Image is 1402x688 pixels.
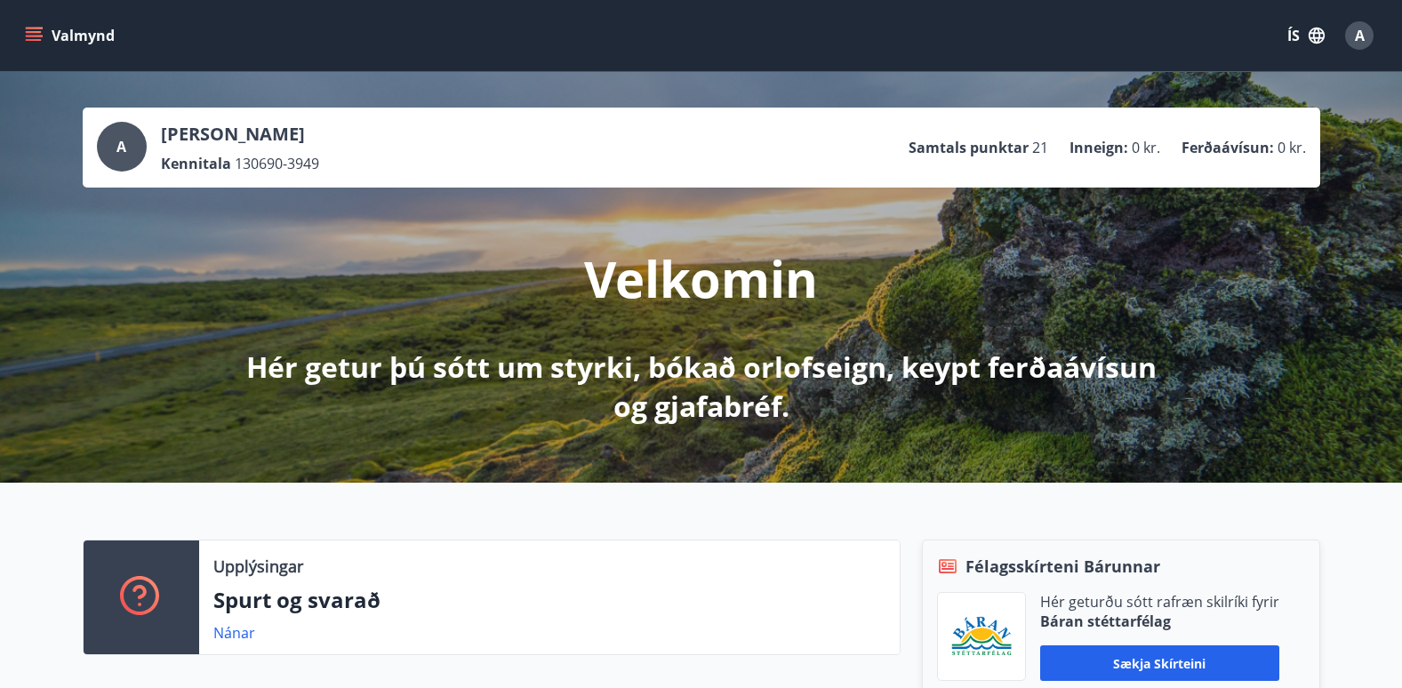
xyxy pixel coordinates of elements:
p: Kennitala [161,154,231,173]
p: Hér getur þú sótt um styrki, bókað orlofseign, keypt ferðaávísun og gjafabréf. [232,348,1171,426]
p: Hér geturðu sótt rafræn skilríki fyrir [1040,592,1279,612]
button: menu [21,20,122,52]
p: Spurt og svarað [213,585,885,615]
span: 0 kr. [1278,138,1306,157]
button: ÍS [1278,20,1334,52]
p: Upplýsingar [213,555,303,578]
span: A [1355,26,1365,45]
p: Samtals punktar [909,138,1029,157]
a: Nánar [213,623,255,643]
p: Velkomin [584,244,818,312]
span: Félagsskírteni Bárunnar [965,555,1160,578]
p: Inneign : [1070,138,1128,157]
p: [PERSON_NAME] [161,122,319,147]
span: 130690-3949 [235,154,319,173]
span: 21 [1032,138,1048,157]
button: A [1338,14,1381,57]
span: 0 kr. [1132,138,1160,157]
p: Ferðaávísun : [1182,138,1274,157]
p: Báran stéttarfélag [1040,612,1279,631]
button: Sækja skírteini [1040,645,1279,681]
span: A [116,137,126,156]
img: Bz2lGXKH3FXEIQKvoQ8VL0Fr0uCiWgfgA3I6fSs8.png [951,616,1012,658]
